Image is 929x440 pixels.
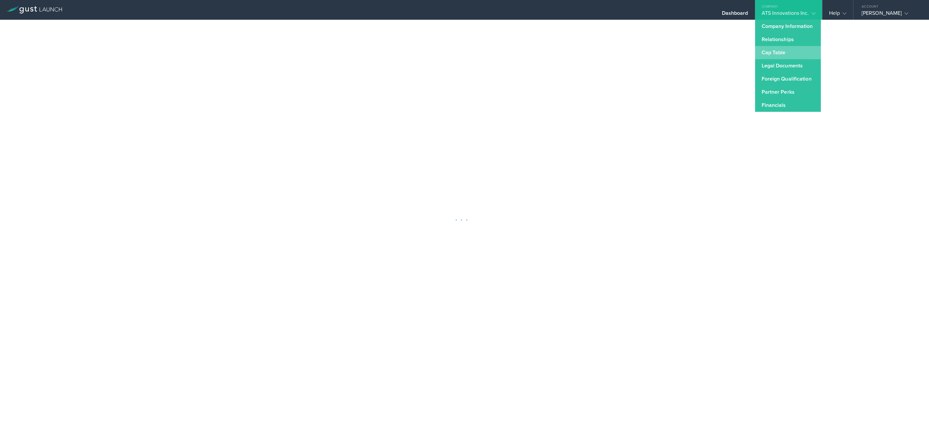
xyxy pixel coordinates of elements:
div: Dashboard [722,10,748,20]
iframe: Chat Widget [896,408,929,440]
div: Help [829,10,846,20]
div: [PERSON_NAME] [862,10,917,20]
div: ATS Innovations Inc. [762,10,816,20]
